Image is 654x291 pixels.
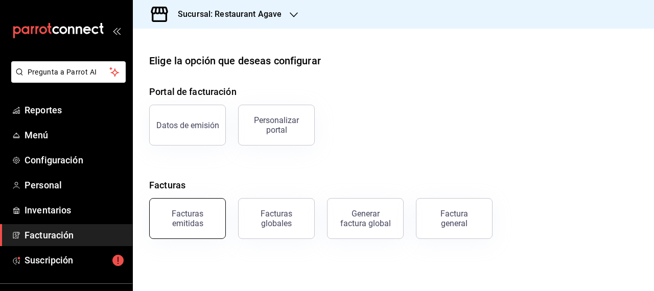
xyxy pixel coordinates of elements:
button: Generar factura global [327,198,404,239]
span: Pregunta a Parrot AI [28,67,110,78]
h4: Facturas [149,178,638,192]
span: Facturación [25,228,124,242]
span: Suscripción [25,253,124,267]
span: Inventarios [25,203,124,217]
span: Configuración [25,153,124,167]
a: Pregunta a Parrot AI [7,74,126,85]
button: Datos de emisión [149,105,226,145]
div: Factura general [429,209,480,228]
div: Datos de emisión [156,120,219,130]
h4: Portal de facturación [149,85,638,99]
button: Facturas emitidas [149,198,226,239]
div: Facturas emitidas [156,209,219,228]
div: Generar factura global [340,209,391,228]
div: Facturas globales [245,209,308,228]
span: Menú [25,128,124,142]
button: Facturas globales [238,198,315,239]
div: Personalizar portal [245,115,308,135]
span: Personal [25,178,124,192]
button: Pregunta a Parrot AI [11,61,126,83]
span: Reportes [25,103,124,117]
button: Personalizar portal [238,105,315,145]
button: open_drawer_menu [112,27,121,35]
div: Elige la opción que deseas configurar [149,53,321,68]
h3: Sucursal: Restaurant Agave [170,8,282,20]
button: Factura general [416,198,493,239]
